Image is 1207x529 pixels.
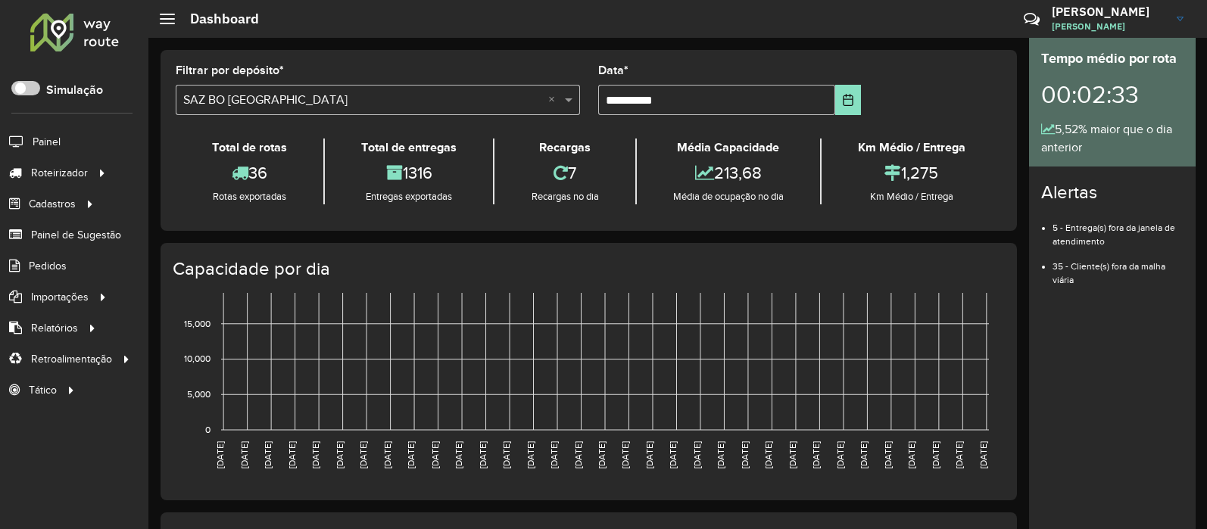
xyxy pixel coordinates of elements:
[176,61,284,79] label: Filtrar por depósito
[498,157,631,189] div: 7
[358,441,368,468] text: [DATE]
[740,441,750,468] text: [DATE]
[825,189,998,204] div: Km Médio / Entrega
[788,441,797,468] text: [DATE]
[1041,69,1184,120] div: 00:02:33
[954,441,964,468] text: [DATE]
[498,138,631,157] div: Recargas
[1052,20,1165,33] span: [PERSON_NAME]
[644,441,654,468] text: [DATE]
[549,441,559,468] text: [DATE]
[641,189,816,204] div: Média de ocupação no dia
[29,382,57,398] span: Tático
[179,157,320,189] div: 36
[310,441,320,468] text: [DATE]
[31,165,88,181] span: Roteirizador
[811,441,821,468] text: [DATE]
[620,441,630,468] text: [DATE]
[825,157,998,189] div: 1,275
[598,61,628,79] label: Data
[184,319,211,328] text: 15,000
[1041,48,1184,69] div: Tempo médio por rota
[406,441,416,468] text: [DATE]
[215,441,225,468] text: [DATE]
[430,441,440,468] text: [DATE]
[526,441,535,468] text: [DATE]
[33,134,61,150] span: Painel
[716,441,725,468] text: [DATE]
[501,441,511,468] text: [DATE]
[31,289,89,305] span: Importações
[263,441,273,468] text: [DATE]
[641,138,816,157] div: Média Capacidade
[763,441,773,468] text: [DATE]
[573,441,583,468] text: [DATE]
[31,351,112,367] span: Retroalimentação
[187,389,211,399] text: 5,000
[382,441,392,468] text: [DATE]
[239,441,249,468] text: [DATE]
[835,441,845,468] text: [DATE]
[1015,3,1048,36] a: Contato Rápido
[329,138,489,157] div: Total de entregas
[329,189,489,204] div: Entregas exportadas
[1053,210,1184,248] li: 5 - Entrega(s) fora da janela de atendimento
[931,441,940,468] text: [DATE]
[29,258,67,274] span: Pedidos
[173,258,1002,280] h4: Capacidade por dia
[498,189,631,204] div: Recargas no dia
[454,441,463,468] text: [DATE]
[835,85,861,115] button: Choose Date
[1041,182,1184,204] h4: Alertas
[287,441,297,468] text: [DATE]
[205,425,211,434] text: 0
[883,441,893,468] text: [DATE]
[692,441,702,468] text: [DATE]
[29,196,76,212] span: Cadastros
[31,227,121,243] span: Painel de Sugestão
[978,441,988,468] text: [DATE]
[1052,5,1165,19] h3: [PERSON_NAME]
[179,189,320,204] div: Rotas exportadas
[1041,120,1184,157] div: 5,52% maior que o dia anterior
[329,157,489,189] div: 1316
[175,11,259,27] h2: Dashboard
[46,81,103,99] label: Simulação
[31,320,78,336] span: Relatórios
[597,441,607,468] text: [DATE]
[906,441,916,468] text: [DATE]
[668,441,678,468] text: [DATE]
[184,354,211,364] text: 10,000
[335,441,345,468] text: [DATE]
[859,441,869,468] text: [DATE]
[825,138,998,157] div: Km Médio / Entrega
[478,441,488,468] text: [DATE]
[179,138,320,157] div: Total de rotas
[548,91,561,109] span: Clear all
[641,157,816,189] div: 213,68
[1053,248,1184,287] li: 35 - Cliente(s) fora da malha viária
